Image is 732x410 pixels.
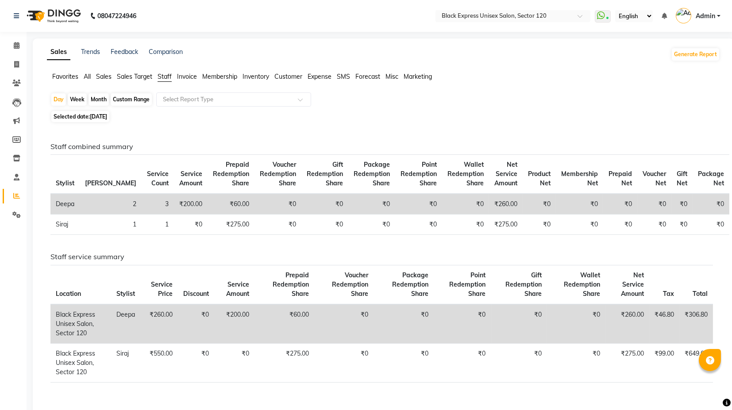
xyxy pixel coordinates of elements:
td: ₹0 [374,304,434,344]
span: Stylist [56,179,74,187]
td: ₹0 [442,194,489,215]
span: Discount [183,290,209,298]
td: ₹260.00 [140,304,178,344]
span: Prepaid Net [609,170,632,187]
span: All [84,73,91,80]
td: ₹200.00 [214,304,254,344]
td: ₹200.00 [174,194,208,215]
span: Service Amount [226,280,249,298]
td: ₹0 [693,215,729,235]
td: ₹260.00 [605,304,649,344]
span: Favorites [52,73,78,80]
a: Sales [47,44,70,60]
span: Stylist [116,290,135,298]
span: Misc [385,73,398,80]
td: ₹0 [547,304,605,344]
td: ₹275.00 [489,215,523,235]
span: Gift Redemption Share [505,271,542,298]
td: ₹0 [491,343,547,382]
td: 3 [142,194,174,215]
span: Package Redemption Share [392,271,428,298]
td: ₹0 [523,215,556,235]
td: Deepa [50,194,80,215]
span: Invoice [177,73,197,80]
td: ₹0 [556,215,603,235]
td: ₹0 [671,194,693,215]
span: Forecast [355,73,380,80]
span: Customer [274,73,302,80]
td: Black Express Unisex Salon, Sector 120 [50,304,111,344]
img: Admin [676,8,691,23]
td: Black Express Unisex Salon, Sector 120 [50,343,111,382]
td: ₹0 [442,215,489,235]
button: Generate Report [672,48,719,61]
span: Voucher Net [643,170,666,187]
td: ₹0 [301,215,348,235]
td: ₹0 [314,343,374,382]
span: Tax [663,290,674,298]
td: ₹0 [174,215,208,235]
td: ₹275.00 [605,343,649,382]
td: ₹46.80 [649,304,679,344]
span: Voucher Redemption Share [260,161,296,187]
td: Siraj [50,215,80,235]
td: ₹0 [178,343,214,382]
span: Staff [158,73,172,80]
span: Service Price [151,280,173,298]
img: logo [23,4,83,28]
td: ₹0 [603,194,637,215]
span: Selected date: [51,111,109,122]
span: Net Service Amount [494,161,517,187]
span: Point Redemption Share [450,271,486,298]
span: Location [56,290,81,298]
b: 08047224946 [97,4,136,28]
div: Day [51,93,66,106]
span: Membership [202,73,237,80]
td: ₹0 [637,194,671,215]
td: ₹0 [395,194,442,215]
span: Wallet Redemption Share [447,161,484,187]
span: SMS [337,73,350,80]
td: ₹306.80 [679,304,713,344]
span: Marketing [404,73,432,80]
span: Admin [696,11,715,21]
td: ₹0 [671,215,693,235]
td: 1 [80,215,142,235]
span: Package Net [698,170,724,187]
td: ₹649.00 [679,343,713,382]
span: Service Count [147,170,169,187]
td: ₹0 [254,194,301,215]
span: Sales [96,73,112,80]
td: ₹0 [314,304,374,344]
div: Week [68,93,87,106]
td: ₹550.00 [140,343,178,382]
td: ₹0 [547,343,605,382]
span: Prepaid Redemption Share [273,271,309,298]
td: ₹0 [301,194,348,215]
span: Total [693,290,708,298]
span: Gift Net [677,170,687,187]
td: ₹0 [374,343,434,382]
td: ₹0 [395,215,442,235]
span: Prepaid Redemption Share [213,161,249,187]
td: ₹0 [491,304,547,344]
span: Point Redemption Share [401,161,437,187]
td: ₹0 [556,194,603,215]
td: ₹260.00 [489,194,523,215]
td: ₹60.00 [208,194,254,215]
span: [DATE] [90,113,107,120]
h6: Staff service summary [50,253,713,261]
span: Service Amount [179,170,202,187]
span: Expense [308,73,331,80]
span: Gift Redemption Share [307,161,343,187]
span: Voucher Redemption Share [332,271,368,298]
td: ₹0 [603,215,637,235]
td: Siraj [111,343,140,382]
span: Product Net [528,170,551,187]
td: ₹0 [637,215,671,235]
span: Membership Net [561,170,598,187]
td: ₹99.00 [649,343,679,382]
td: 1 [142,215,174,235]
td: ₹0 [434,343,491,382]
a: Trends [81,48,100,56]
